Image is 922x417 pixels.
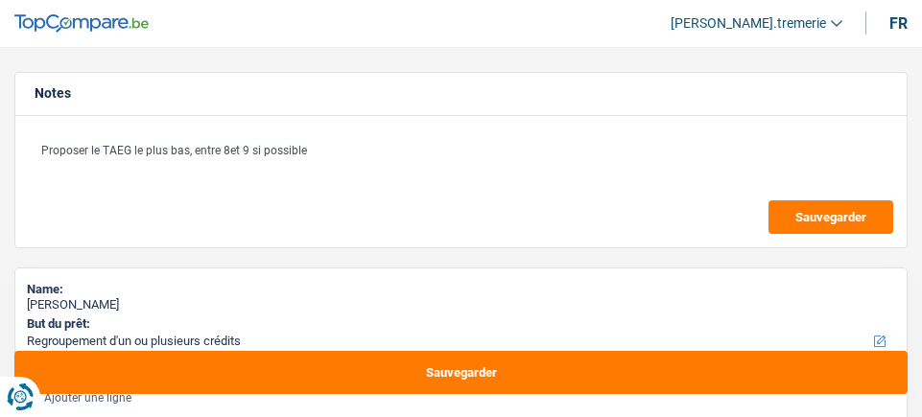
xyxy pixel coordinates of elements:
div: Name: [27,282,895,297]
span: [PERSON_NAME].tremerie [671,15,826,32]
div: [PERSON_NAME] [27,297,895,313]
img: TopCompare Logo [14,14,149,34]
a: [PERSON_NAME].tremerie [655,8,842,39]
h5: Notes [35,85,887,102]
button: Sauvegarder [14,351,908,394]
span: Sauvegarder [795,211,866,223]
div: Ajouter une ligne [27,391,895,405]
button: Sauvegarder [768,200,893,234]
div: fr [889,14,908,33]
label: But du prêt: [27,316,891,332]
